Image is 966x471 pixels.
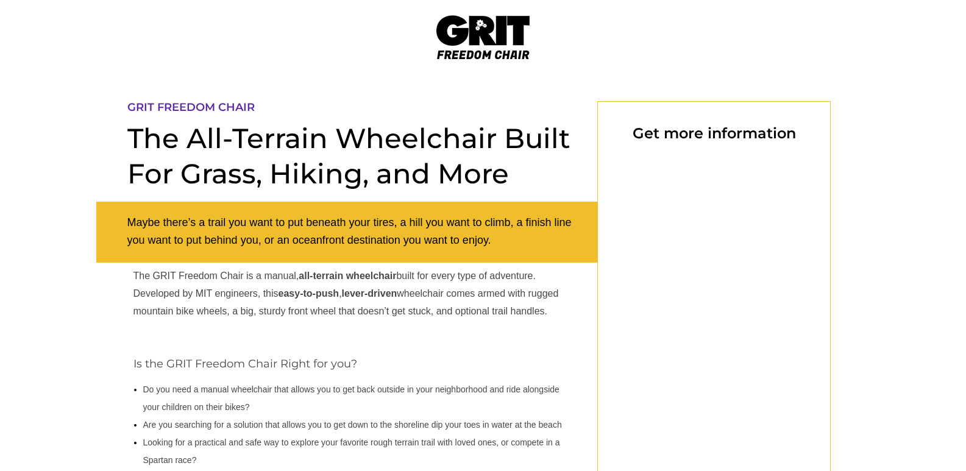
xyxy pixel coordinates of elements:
[299,271,396,281] strong: all-terrain wheelchair
[127,101,255,114] span: GRIT FREEDOM CHAIR
[279,288,339,299] strong: easy-to-push
[342,288,397,299] strong: lever-driven
[133,271,559,316] span: The GRIT Freedom Chair is a manual, built for every type of adventure. Developed by MIT engineers...
[143,420,562,430] span: Are you searching for a solution that allows you to get down to the shoreline dip your toes in wa...
[127,216,572,246] span: Maybe there’s a trail you want to put beneath your tires, a hill you want to climb, a finish line...
[127,121,570,190] span: The All-Terrain Wheelchair Built For Grass, Hiking, and More
[133,357,357,370] span: Is the GRIT Freedom Chair Right for you?
[143,384,559,412] span: Do you need a manual wheelchair that allows you to get back outside in your neighborhood and ride...
[143,437,560,465] span: Looking for a practical and safe way to explore your favorite rough terrain trail with loved ones...
[633,124,796,142] span: Get more information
